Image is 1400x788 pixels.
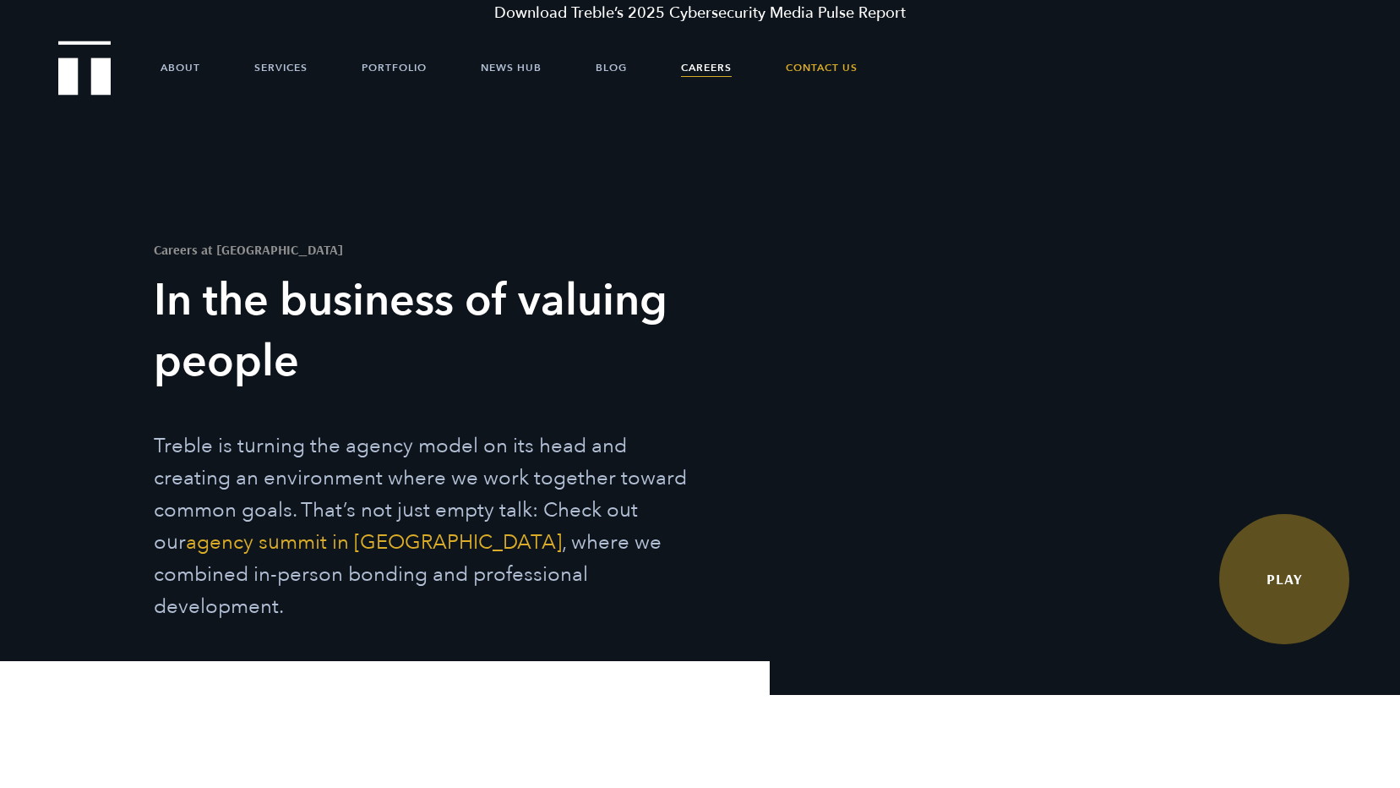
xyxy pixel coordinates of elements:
h1: Careers at [GEOGRAPHIC_DATA] [154,243,695,256]
a: Services [254,42,308,93]
a: About [161,42,200,93]
a: agency summit in [GEOGRAPHIC_DATA] [186,528,562,556]
a: Treble Homepage [59,42,110,94]
a: Careers [681,42,732,93]
a: News Hub [481,42,542,93]
a: Portfolio [362,42,427,93]
h3: In the business of valuing people [154,271,695,392]
a: Watch Video [1219,514,1349,644]
a: Contact Us [786,42,858,93]
img: Treble logo [58,41,112,95]
a: Blog [596,42,627,93]
p: Treble is turning the agency model on its head and creating an environment where we work together... [154,430,695,623]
